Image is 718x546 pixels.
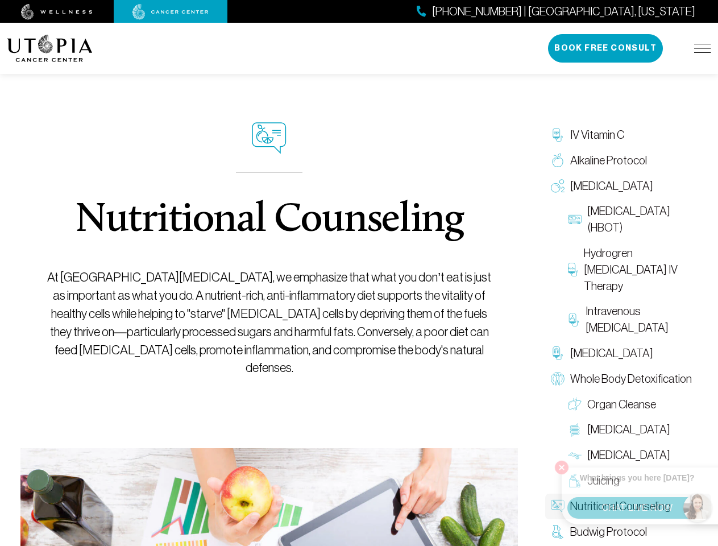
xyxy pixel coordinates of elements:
a: [MEDICAL_DATA] (HBOT) [562,198,711,241]
a: Budwig Protocol [545,519,711,545]
img: icon [252,122,287,154]
span: Alkaline Protocol [570,152,647,169]
img: Organ Cleanse [568,398,582,411]
img: Alkaline Protocol [551,154,565,167]
a: Alkaline Protocol [545,148,711,173]
img: Lymphatic Massage [568,449,582,462]
a: Nutritional Counseling [545,494,711,519]
img: Hyperbaric Oxygen Therapy (HBOT) [568,213,582,226]
span: [PHONE_NUMBER] | [GEOGRAPHIC_DATA], [US_STATE] [432,3,695,20]
img: logo [7,35,93,62]
img: Whole Body Detoxification [551,372,565,386]
span: Hydrogren [MEDICAL_DATA] IV Therapy [584,245,706,294]
img: Juicing [568,474,582,487]
span: Organ Cleanse [587,396,656,413]
a: Whole Body Detoxification [545,366,711,392]
img: Chelation Therapy [551,346,565,360]
img: Hydrogren Peroxide IV Therapy [568,263,578,276]
span: [MEDICAL_DATA] [587,447,670,464]
img: icon-hamburger [694,44,711,53]
span: [MEDICAL_DATA] (HBOT) [587,203,705,236]
p: At [GEOGRAPHIC_DATA][MEDICAL_DATA], we emphasize that what you don’t eat is just as important as ... [43,268,496,377]
span: [MEDICAL_DATA] [570,345,653,362]
a: Hydrogren [MEDICAL_DATA] IV Therapy [562,241,711,299]
img: IV Vitamin C [551,128,565,142]
span: Budwig Protocol [570,524,647,540]
img: Intravenous Ozone Therapy [568,313,580,326]
a: [MEDICAL_DATA] [562,417,711,442]
a: Intravenous [MEDICAL_DATA] [562,299,711,341]
button: Book Free Consult [548,34,663,63]
img: cancer center [132,4,209,20]
span: [MEDICAL_DATA] [587,421,670,438]
span: Whole Body Detoxification [570,371,692,387]
span: IV Vitamin C [570,127,624,143]
span: Nutritional Counseling [570,498,671,515]
span: Intravenous [MEDICAL_DATA] [586,303,705,336]
h1: Nutritional Counseling [75,200,463,241]
a: [MEDICAL_DATA] [545,341,711,366]
span: [MEDICAL_DATA] [570,178,653,195]
img: Oxygen Therapy [551,179,565,193]
img: wellness [21,4,93,20]
a: [MEDICAL_DATA] [545,173,711,199]
img: Budwig Protocol [551,525,565,539]
a: Juicing [562,468,711,494]
span: Juicing [587,473,620,489]
img: Colon Therapy [568,423,582,437]
a: [MEDICAL_DATA] [562,442,711,468]
img: Nutritional Counseling [551,499,565,513]
a: [PHONE_NUMBER] | [GEOGRAPHIC_DATA], [US_STATE] [417,3,695,20]
a: Organ Cleanse [562,392,711,417]
a: IV Vitamin C [545,122,711,148]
